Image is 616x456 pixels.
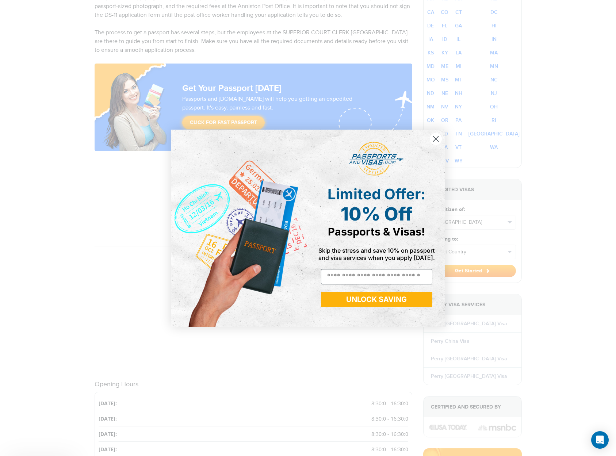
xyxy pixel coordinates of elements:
span: 10% Off [341,203,412,225]
span: Skip the stress and save 10% on passport and visa services when you apply [DATE]. [318,247,435,261]
img: passports and visas [349,142,404,176]
img: de9cda0d-0715-46ca-9a25-073762a91ba7.png [171,130,308,327]
div: Open Intercom Messenger [591,431,609,449]
span: Limited Offer: [328,185,425,203]
button: UNLOCK SAVING [321,292,432,307]
span: Passports & Visas! [328,225,425,238]
button: Close dialog [429,133,442,145]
